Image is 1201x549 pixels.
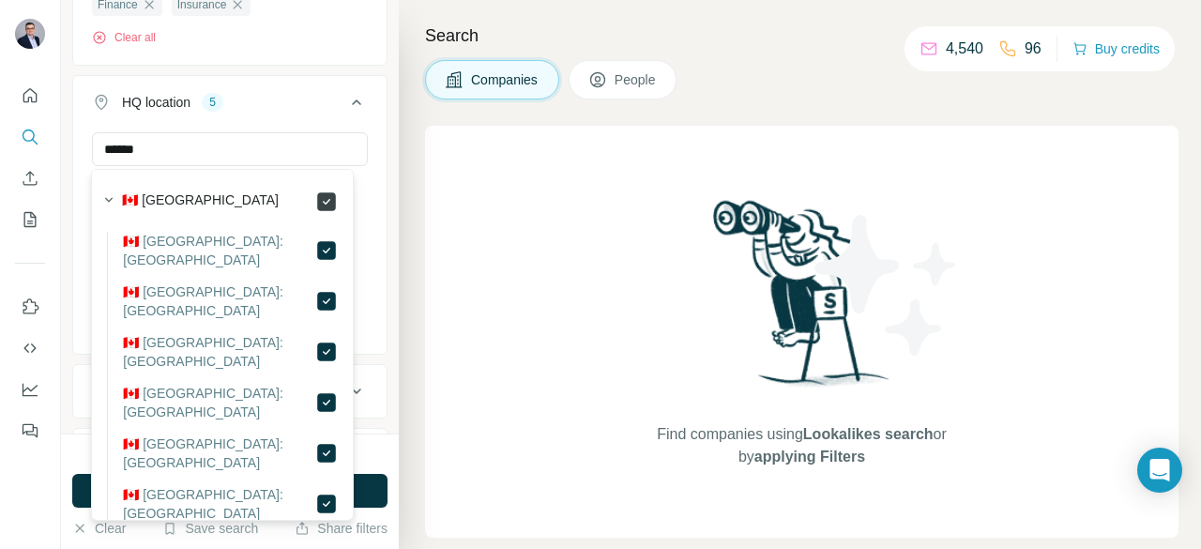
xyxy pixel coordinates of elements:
[802,201,971,370] img: Surfe Illustration - Stars
[1025,38,1041,60] p: 96
[425,23,1178,49] h4: Search
[1137,448,1182,493] div: Open Intercom Messenger
[15,79,45,113] button: Quick start
[123,485,314,523] label: 🇨🇦 [GEOGRAPHIC_DATA]: [GEOGRAPHIC_DATA]
[202,94,223,111] div: 5
[123,232,314,269] label: 🇨🇦 [GEOGRAPHIC_DATA]: [GEOGRAPHIC_DATA]
[15,290,45,324] button: Use Surfe on LinkedIn
[123,282,314,320] label: 🇨🇦 [GEOGRAPHIC_DATA]: [GEOGRAPHIC_DATA]
[92,29,156,46] button: Clear all
[1072,36,1160,62] button: Buy credits
[73,369,387,414] button: Annual revenue ($)
[615,70,658,89] span: People
[123,435,314,472] label: 🇨🇦 [GEOGRAPHIC_DATA]: [GEOGRAPHIC_DATA]
[73,80,387,132] button: HQ location5
[162,519,258,538] button: Save search
[15,161,45,195] button: Enrich CSV
[15,373,45,406] button: Dashboard
[15,331,45,365] button: Use Surfe API
[15,203,45,236] button: My lists
[122,191,279,213] label: 🇨🇦 [GEOGRAPHIC_DATA]
[15,120,45,154] button: Search
[946,38,983,60] p: 4,540
[73,433,387,478] button: Employees (size)
[122,93,190,112] div: HQ location
[72,519,126,538] button: Clear
[72,474,388,508] button: Run search
[123,333,314,371] label: 🇨🇦 [GEOGRAPHIC_DATA]: [GEOGRAPHIC_DATA]
[471,70,540,89] span: Companies
[123,384,314,421] label: 🇨🇦 [GEOGRAPHIC_DATA]: [GEOGRAPHIC_DATA]
[651,423,951,468] span: Find companies using or by
[705,195,900,404] img: Surfe Illustration - Woman searching with binoculars
[15,414,45,448] button: Feedback
[754,449,865,465] span: applying Filters
[295,519,388,538] button: Share filters
[803,426,934,442] span: Lookalikes search
[15,19,45,49] img: Avatar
